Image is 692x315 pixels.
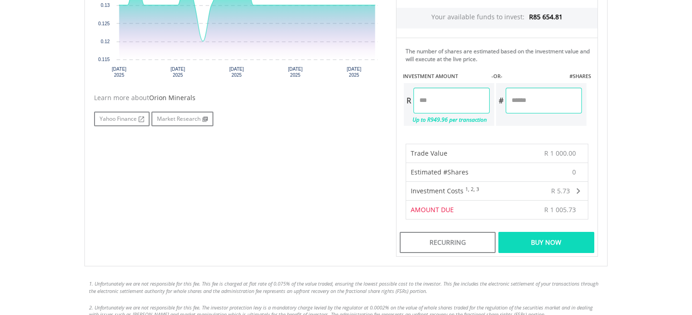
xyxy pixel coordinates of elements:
label: -OR- [491,73,502,80]
text: 0.125 [98,21,110,26]
span: Trade Value [411,149,447,157]
label: INVESTMENT AMOUNT [403,73,458,80]
div: Recurring [400,232,496,253]
span: R 1 000.00 [544,149,576,157]
text: [DATE] 2025 [171,67,185,78]
span: R 5.73 [551,186,570,195]
span: Orion Minerals [149,93,195,102]
div: Learn more about [94,93,382,102]
label: #SHARES [569,73,591,80]
text: [DATE] 2025 [288,67,303,78]
div: R [404,88,413,113]
a: Yahoo Finance [94,112,150,126]
text: 0.13 [101,3,110,8]
div: # [496,88,506,113]
span: R85 654.81 [529,12,563,21]
span: 0 [572,168,576,177]
div: Up to R949.96 per transaction [404,113,490,126]
text: 0.115 [98,57,110,62]
span: R 1 005.73 [544,205,576,214]
a: Market Research [151,112,213,126]
text: [DATE] 2025 [229,67,244,78]
text: [DATE] 2025 [347,67,362,78]
text: [DATE] 2025 [112,67,127,78]
span: Investment Costs [411,186,463,195]
text: 0.12 [101,39,110,44]
span: Estimated #Shares [411,168,469,176]
sup: 1, 2, 3 [465,186,479,192]
div: Your available funds to invest: [396,8,597,28]
div: The number of shares are estimated based on the investment value and will execute at the live price. [406,47,594,63]
div: Buy Now [498,232,594,253]
span: AMOUNT DUE [411,205,454,214]
li: 1. Unfortunately we are not responsible for this fee. This fee is charged at flat rate of 0.075% ... [89,280,603,294]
